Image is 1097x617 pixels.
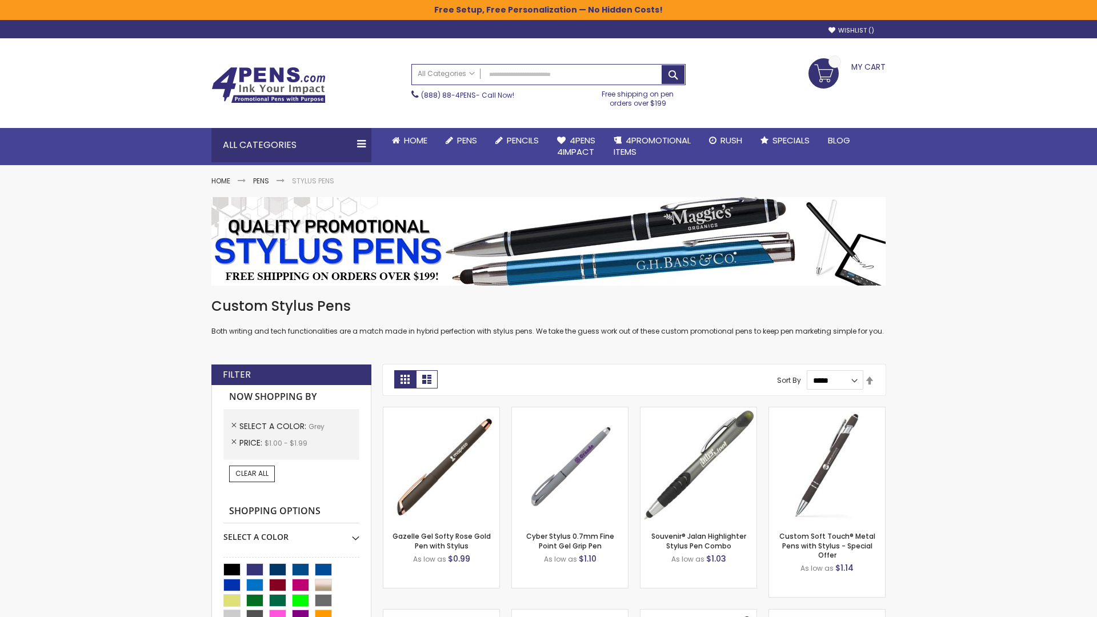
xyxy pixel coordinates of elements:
[706,553,726,564] span: $1.03
[239,420,309,432] span: Select A Color
[383,407,499,523] img: Gazelle Gel Softy Rose Gold Pen with Stylus-Grey
[223,499,359,524] strong: Shopping Options
[211,197,886,286] img: Stylus Pens
[239,437,265,448] span: Price
[235,468,269,478] span: Clear All
[604,128,700,165] a: 4PROMOTIONALITEMS
[448,553,470,564] span: $0.99
[421,90,476,100] a: (888) 88-4PENS
[253,176,269,186] a: Pens
[394,370,416,388] strong: Grid
[651,531,746,550] a: Souvenir® Jalan Highlighter Stylus Pen Combo
[777,375,801,385] label: Sort By
[265,438,307,448] span: $1.00 - $1.99
[819,128,859,153] a: Blog
[507,134,539,146] span: Pencils
[720,134,742,146] span: Rush
[640,407,756,523] img: Souvenir® Jalan Highlighter Stylus Pen Combo-Grey
[512,407,628,416] a: Cyber Stylus 0.7mm Fine Point Gel Grip Pen-Grey
[211,128,371,162] div: All Categories
[772,134,810,146] span: Specials
[393,531,491,550] a: Gazelle Gel Softy Rose Gold Pen with Stylus
[800,563,834,573] span: As low as
[614,134,691,158] span: 4PROMOTIONAL ITEMS
[557,134,595,158] span: 4Pens 4impact
[828,134,850,146] span: Blog
[700,128,751,153] a: Rush
[671,554,704,564] span: As low as
[413,554,446,564] span: As low as
[223,368,251,381] strong: Filter
[486,128,548,153] a: Pencils
[769,407,885,416] a: Custom Soft Touch® Metal Pens with Stylus-Grey
[211,176,230,186] a: Home
[640,407,756,416] a: Souvenir® Jalan Highlighter Stylus Pen Combo-Grey
[421,90,514,100] span: - Call Now!
[751,128,819,153] a: Specials
[211,297,886,336] div: Both writing and tech functionalities are a match made in hybrid perfection with stylus pens. We ...
[223,385,359,409] strong: Now Shopping by
[211,67,326,103] img: 4Pens Custom Pens and Promotional Products
[418,69,475,78] span: All Categories
[512,407,628,523] img: Cyber Stylus 0.7mm Fine Point Gel Grip Pen-Grey
[769,407,885,523] img: Custom Soft Touch® Metal Pens with Stylus-Grey
[229,466,275,482] a: Clear All
[412,65,481,83] a: All Categories
[779,531,875,559] a: Custom Soft Touch® Metal Pens with Stylus - Special Offer
[437,128,486,153] a: Pens
[223,523,359,543] div: Select A Color
[211,297,886,315] h1: Custom Stylus Pens
[579,553,596,564] span: $1.10
[309,422,325,431] span: Grey
[544,554,577,564] span: As low as
[404,134,427,146] span: Home
[590,85,686,108] div: Free shipping on pen orders over $199
[548,128,604,165] a: 4Pens4impact
[292,176,334,186] strong: Stylus Pens
[835,562,854,574] span: $1.14
[383,407,499,416] a: Gazelle Gel Softy Rose Gold Pen with Stylus-Grey
[526,531,614,550] a: Cyber Stylus 0.7mm Fine Point Gel Grip Pen
[828,26,874,35] a: Wishlist
[383,128,437,153] a: Home
[457,134,477,146] span: Pens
